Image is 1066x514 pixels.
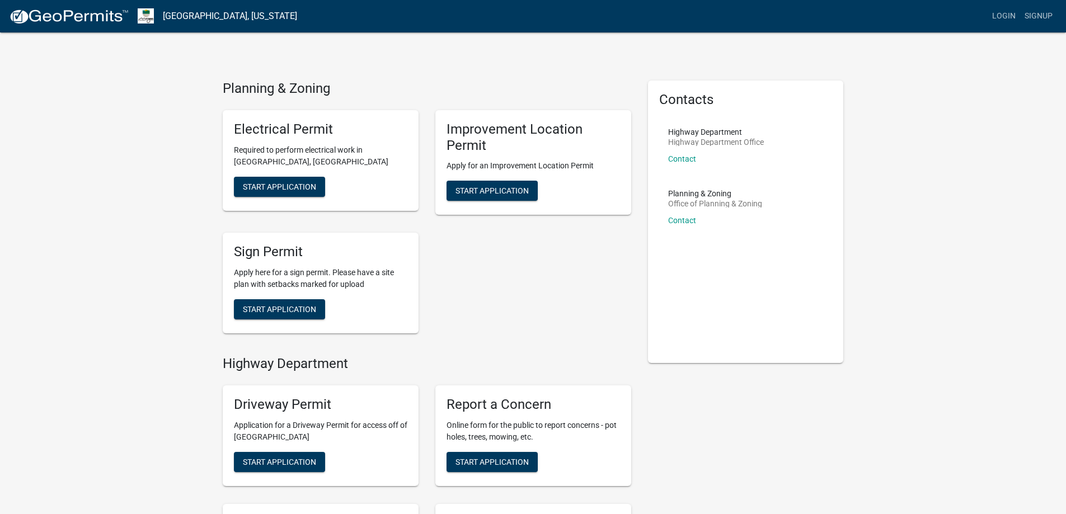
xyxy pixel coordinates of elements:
[988,6,1020,27] a: Login
[234,121,407,138] h5: Electrical Permit
[234,452,325,472] button: Start Application
[447,181,538,201] button: Start Application
[1020,6,1057,27] a: Signup
[223,81,631,97] h4: Planning & Zoning
[234,267,407,290] p: Apply here for a sign permit. Please have a site plan with setbacks marked for upload
[447,160,620,172] p: Apply for an Improvement Location Permit
[223,356,631,372] h4: Highway Department
[234,244,407,260] h5: Sign Permit
[138,8,154,23] img: Morgan County, Indiana
[234,144,407,168] p: Required to perform electrical work in [GEOGRAPHIC_DATA], [GEOGRAPHIC_DATA]
[243,305,316,314] span: Start Application
[234,397,407,413] h5: Driveway Permit
[243,182,316,191] span: Start Application
[234,419,407,443] p: Application for a Driveway Permit for access off of [GEOGRAPHIC_DATA]
[234,177,325,197] button: Start Application
[659,92,833,108] h5: Contacts
[668,190,762,197] p: Planning & Zoning
[668,128,764,136] p: Highway Department
[447,121,620,154] h5: Improvement Location Permit
[668,200,762,208] p: Office of Planning & Zoning
[163,7,297,26] a: [GEOGRAPHIC_DATA], [US_STATE]
[234,299,325,319] button: Start Application
[447,452,538,472] button: Start Application
[668,216,696,225] a: Contact
[455,457,529,466] span: Start Application
[447,419,620,443] p: Online form for the public to report concerns - pot holes, trees, mowing, etc.
[455,186,529,195] span: Start Application
[668,154,696,163] a: Contact
[447,397,620,413] h5: Report a Concern
[668,138,764,146] p: Highway Department Office
[243,457,316,466] span: Start Application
